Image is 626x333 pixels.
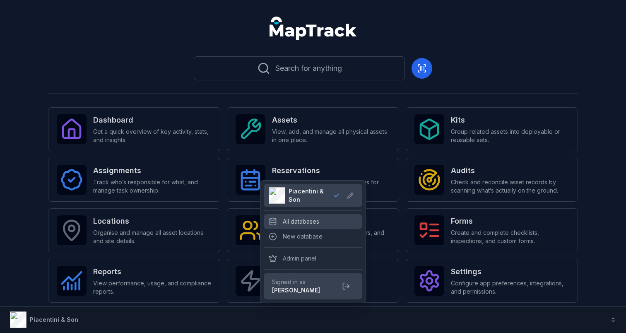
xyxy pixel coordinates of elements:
[289,187,333,204] span: Piacentini & Son
[264,229,362,244] div: New database
[264,214,362,229] div: All databases
[30,316,78,323] strong: Piacentini & Son
[260,180,366,303] div: Piacentini & Son
[264,251,362,266] div: Admin panel
[272,278,335,286] span: Signed in as
[272,287,320,294] strong: [PERSON_NAME]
